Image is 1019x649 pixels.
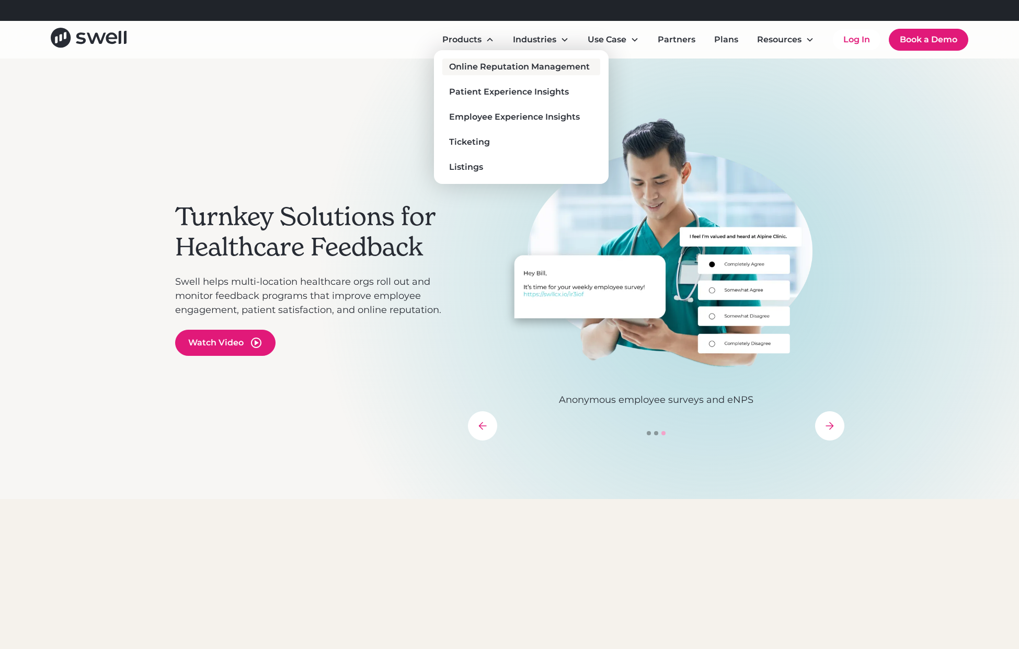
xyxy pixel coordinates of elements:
[468,411,497,441] div: previous slide
[429,4,573,17] div: Refer a clinic, get $300!
[309,579,711,639] h2: Improve The Whole Practice Experience
[468,117,844,441] div: carousel
[442,134,600,150] a: Ticketing
[442,33,482,46] div: Products
[649,29,704,50] a: Partners
[442,59,600,75] a: Online Reputation Management
[434,50,609,184] nav: Products
[468,117,844,407] div: 3 of 3
[647,431,651,435] div: Show slide 1 of 3
[661,431,666,435] div: Show slide 3 of 3
[434,29,502,50] div: Products
[513,33,556,46] div: Industries
[175,330,276,356] a: open lightbox
[442,159,600,176] a: Listings
[449,111,580,123] div: Employee Experience Insights
[51,28,127,51] a: home
[889,29,968,51] a: Book a Demo
[749,29,822,50] div: Resources
[505,29,577,50] div: Industries
[175,202,457,262] h2: Turnkey Solutions for Healthcare Feedback
[449,136,490,148] div: Ticketing
[579,29,647,50] div: Use Case
[833,29,880,50] a: Log In
[654,431,658,435] div: Show slide 2 of 3
[468,393,844,407] p: Anonymous employee surveys and eNPS
[526,5,573,15] a: Learn More
[442,84,600,100] a: Patient Experience Insights
[449,61,590,73] div: Online Reputation Management
[815,411,844,441] div: next slide
[449,86,569,98] div: Patient Experience Insights
[175,275,457,317] p: Swell helps multi-location healthcare orgs roll out and monitor feedback programs that improve em...
[449,161,483,173] div: Listings
[309,558,711,571] div: Products
[706,29,747,50] a: Plans
[442,109,600,125] a: Employee Experience Insights
[588,33,626,46] div: Use Case
[188,337,244,349] div: Watch Video
[835,536,1019,649] iframe: Chat Widget
[757,33,802,46] div: Resources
